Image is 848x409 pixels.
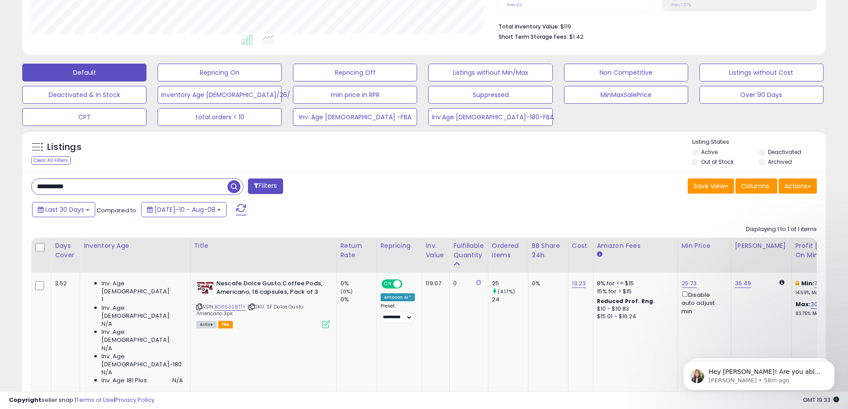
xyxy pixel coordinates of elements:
[101,296,103,304] span: 1
[248,178,283,194] button: Filters
[453,279,481,288] div: 0
[382,280,394,288] span: ON
[564,64,688,81] button: Non Competitive
[196,303,303,316] span: | SKU: SF Dolce Gusto Americano 3pk
[341,241,373,260] div: Return Rate
[141,202,227,217] button: [DATE]-10 - Aug-08
[196,321,217,328] span: All listings currently available for purchase on Amazon
[194,241,333,251] div: Title
[426,241,446,260] div: Inv. value
[735,279,751,288] a: 36.49
[101,352,183,369] span: Inv. Age [DEMOGRAPHIC_DATA]-180:
[101,304,183,320] span: Inv. Age [DEMOGRAPHIC_DATA]:
[196,279,214,297] img: 41G+qdHrIEL._SL40_.jpg
[597,241,674,251] div: Amazon Fees
[701,158,734,166] label: Out of Stock
[341,279,377,288] div: 0%
[32,202,95,217] button: Last 30 Days
[499,23,559,30] b: Total Inventory Value:
[572,241,589,251] div: Cost
[381,303,415,323] div: Preset:
[22,64,146,81] button: Default
[597,305,671,313] div: $10 - $10.83
[795,300,811,308] b: Max:
[9,396,154,405] div: seller snap | |
[597,297,655,305] b: Reduced Prof. Rng.
[671,2,691,8] small: Prev: 1.67%
[84,241,186,251] div: Inventory Age
[670,342,848,405] iframe: Intercom notifications message
[381,293,415,301] div: Amazon AI *
[735,178,777,194] button: Columns
[564,86,688,104] button: MinMaxSalePrice
[381,241,418,251] div: Repricing
[811,300,827,309] a: 30.36
[76,396,114,404] a: Terms of Use
[768,148,801,156] label: Deactivated
[101,369,112,377] span: N/A
[492,296,528,304] div: 24
[22,86,146,104] button: Deactivated & In Stock
[428,108,552,126] button: Inv.Age [DEMOGRAPHIC_DATA]-180-FBA
[499,20,810,31] li: $119
[115,396,154,404] a: Privacy Policy
[196,279,330,327] div: ASIN:
[55,241,76,260] div: Days Cover
[401,280,415,288] span: OFF
[341,288,353,295] small: (0%)
[428,86,552,104] button: Suppressed
[158,86,282,104] button: Inventory Age [DEMOGRAPHIC_DATA]/26/
[101,279,183,296] span: Inv. Age [DEMOGRAPHIC_DATA]:
[699,86,824,104] button: Over 90 Days
[532,279,561,288] div: 0%
[101,377,148,385] span: Inv. Age 181 Plus:
[492,279,528,288] div: 25
[688,178,734,194] button: Save View
[101,328,183,344] span: Inv. Age [DEMOGRAPHIC_DATA]:
[735,241,788,251] div: [PERSON_NAME]
[22,108,146,126] button: CPT
[101,344,112,352] span: N/A
[572,279,586,288] a: 13.23
[701,148,718,156] label: Active
[741,182,769,190] span: Columns
[215,303,246,311] a: B0863S8TTY
[158,64,282,81] button: Repricing On
[569,32,584,41] span: $1.42
[55,279,73,288] div: 3.52
[293,108,417,126] button: Inv. Age [DEMOGRAPHIC_DATA] -FBA
[101,320,112,328] span: N/A
[682,290,724,316] div: Disable auto adjust min
[507,2,522,8] small: Prev: 24
[779,178,817,194] button: Actions
[597,279,671,288] div: 8% for <= $15
[158,108,282,126] button: total orders < 10
[154,205,215,214] span: [DATE]-10 - Aug-08
[597,251,602,259] small: Amazon Fees.
[499,33,568,40] b: Short Term Storage Fees:
[498,288,515,295] small: (4.17%)
[97,206,138,215] span: Compared to:
[341,296,377,304] div: 0%
[218,321,233,328] span: FBA
[746,225,817,234] div: Displaying 1 to 1 of 1 items
[692,138,826,146] p: Listing States:
[682,279,697,288] a: 25.73
[597,288,671,296] div: 15% for > $15
[682,241,727,251] div: Min Price
[814,279,826,288] a: 7.50
[597,313,671,320] div: $15.01 - $16.24
[47,141,81,154] h5: Listings
[172,377,183,385] span: N/A
[453,241,484,260] div: Fulfillable Quantity
[492,241,524,260] div: Ordered Items
[428,64,552,81] button: Listings without Min/Max
[426,279,442,288] div: 119.07
[801,279,815,288] b: Min:
[45,205,84,214] span: Last 30 Days
[768,158,792,166] label: Archived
